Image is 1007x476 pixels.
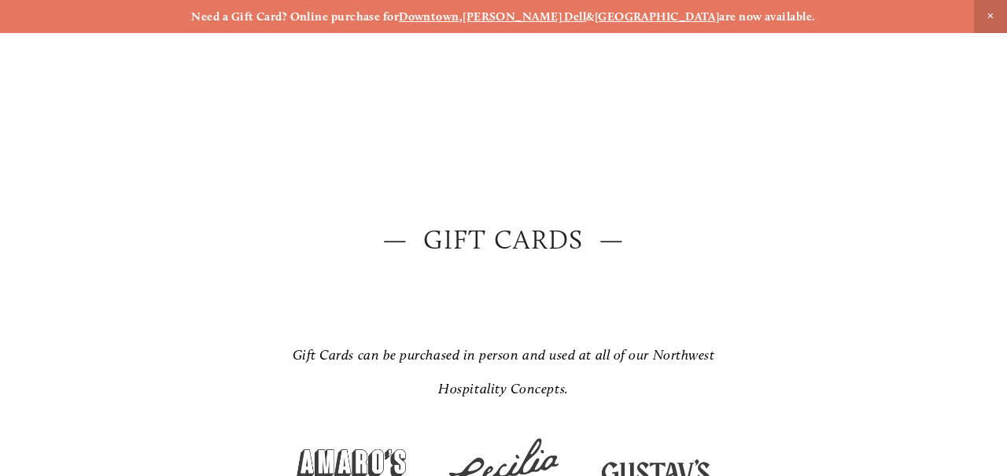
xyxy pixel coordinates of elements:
[459,9,463,24] strong: ,
[293,346,718,396] em: Gift Cards can be purchased in person and used at all of our Northwest Hospitality Concepts.
[719,9,815,24] strong: are now available.
[191,9,399,24] strong: Need a Gift Card? Online purchase for
[399,9,459,24] a: Downtown
[595,9,720,24] a: [GEOGRAPHIC_DATA]
[61,221,946,259] h2: — Gift Cards —
[463,9,586,24] a: [PERSON_NAME] Dell
[586,9,594,24] strong: &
